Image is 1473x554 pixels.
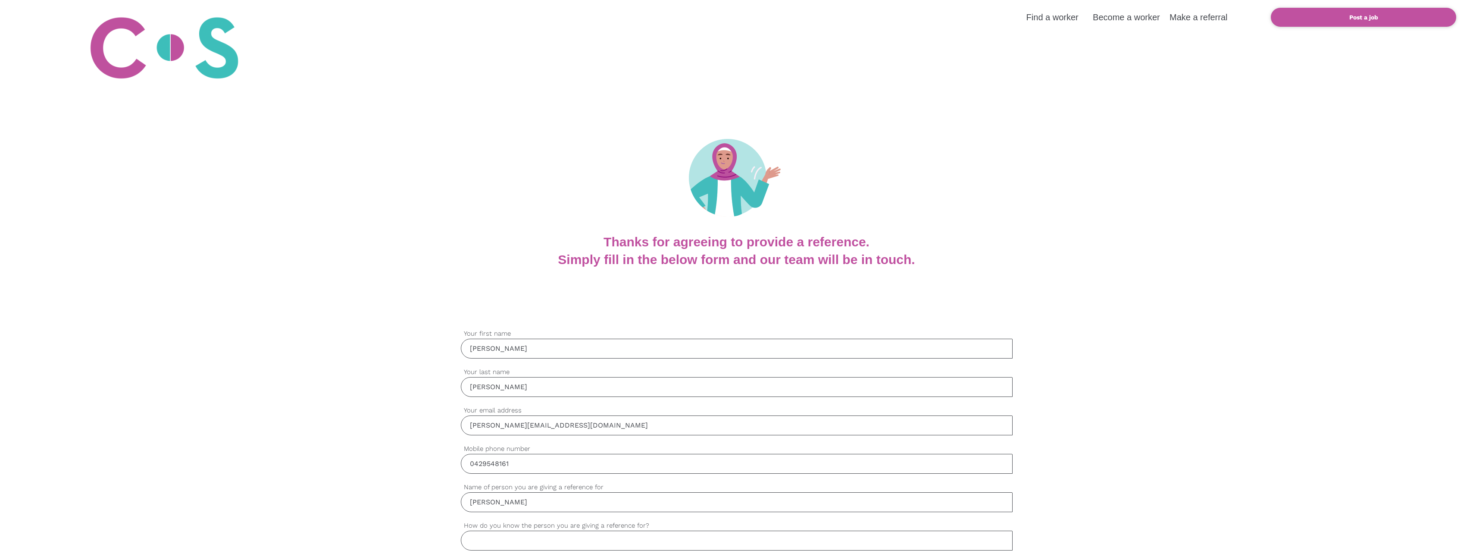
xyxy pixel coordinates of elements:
[461,329,1013,339] label: Your first name
[461,406,1013,415] label: Your email address
[604,235,869,249] b: Thanks for agreeing to provide a reference.
[461,444,1013,454] label: Mobile phone number
[461,482,1013,492] label: Name of person you are giving a reference for
[1271,8,1456,27] a: Post a job
[461,521,1013,531] label: How do you know the person you are giving a reference for?
[461,367,1013,377] label: Your last name
[1026,13,1079,22] a: Find a worker
[1170,13,1228,22] a: Make a referral
[1349,14,1378,21] b: Post a job
[1093,13,1160,22] a: Become a worker
[558,252,915,267] b: Simply fill in the below form and our team will be in touch.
